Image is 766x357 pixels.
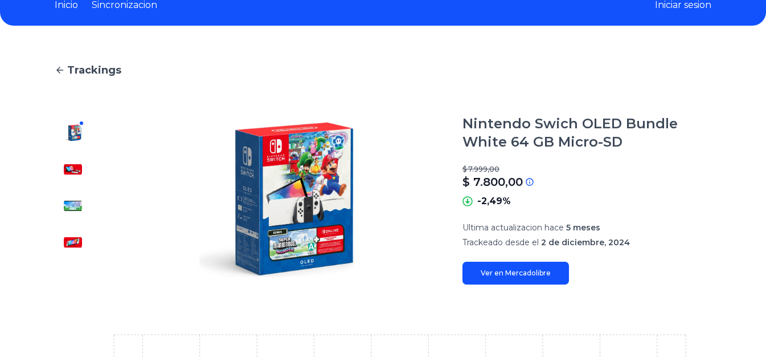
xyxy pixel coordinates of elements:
[64,124,82,142] img: Nintendo Swich OLED Bundle White 64 GB Micro-SD
[462,222,564,233] span: Ultima actualizacion hace
[64,160,82,178] img: Nintendo Swich OLED Bundle White 64 GB Micro-SD
[114,115,440,285] img: Nintendo Swich OLED Bundle White 64 GB Micro-SD
[462,115,711,151] h1: Nintendo Swich OLED Bundle White 64 GB Micro-SD
[566,222,600,233] span: 5 meses
[462,174,523,190] p: $ 7.800,00
[462,262,569,285] a: Ver en Mercadolibre
[67,62,121,78] span: Trackings
[64,233,82,251] img: Nintendo Swich OLED Bundle White 64 GB Micro-SD
[64,197,82,215] img: Nintendo Swich OLED Bundle White 64 GB Micro-SD
[55,62,711,78] a: Trackings
[541,237,630,248] span: 2 de diciembre, 2024
[462,237,539,248] span: Trackeado desde el
[477,194,511,208] p: -2,49%
[462,165,711,174] p: $ 7.999,00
